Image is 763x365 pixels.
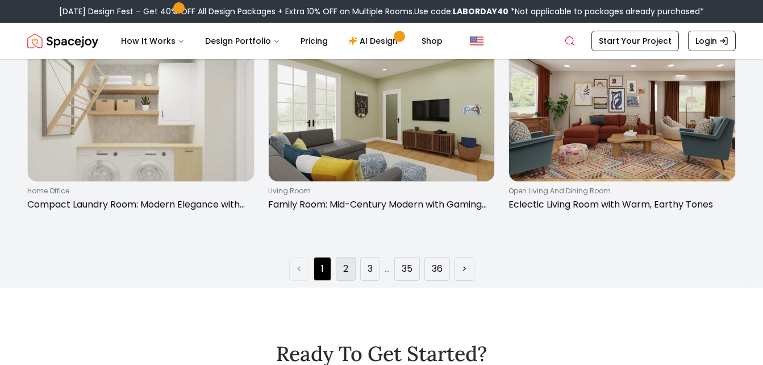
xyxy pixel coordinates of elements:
[112,30,452,52] nav: Main
[432,262,443,276] a: Page 36
[508,186,731,196] p: open living and dining room
[508,198,731,211] p: Eclectic Living Room with Warm, Earthy Tones
[27,186,250,196] p: home office
[269,45,495,181] img: Family Room: Mid-Century Modern with Gaming Lounge
[470,34,483,48] img: United States
[339,30,410,52] a: AI Design
[268,198,491,211] p: Family Room: Mid-Century Modern with Gaming Lounge
[112,30,194,52] button: How It Works
[289,257,474,281] ul: Pagination
[688,31,736,51] a: Login
[385,262,390,275] a: Jump forward
[368,262,373,276] a: Page 3
[27,23,736,59] nav: Global
[343,262,348,276] a: Page 2
[412,30,452,52] a: Shop
[321,262,324,276] a: Page 1 is your current page
[27,198,250,211] p: Compact Laundry Room: Modern Elegance with Space-Saving Design
[462,262,467,276] a: Next page
[27,30,98,52] a: Spacejoy
[509,45,735,181] img: Eclectic Living Room with Warm, Earthy Tones
[291,30,337,52] a: Pricing
[591,31,679,51] a: Start Your Project
[297,262,302,276] a: Previous page
[508,6,704,17] span: *Not applicable to packages already purchased*
[268,45,495,216] a: Family Room: Mid-Century Modern with Gaming Loungeliving roomFamily Room: Mid-Century Modern with...
[27,45,255,216] a: Compact Laundry Room: Modern Elegance with Space-Saving Designhome officeCompact Laundry Room: Mo...
[402,262,412,276] a: Page 35
[196,30,289,52] button: Design Portfolio
[414,6,508,17] span: Use code:
[27,30,98,52] img: Spacejoy Logo
[508,45,736,216] a: Eclectic Living Room with Warm, Earthy Tonesopen living and dining roomEclectic Living Room with ...
[268,186,491,196] p: living room
[59,6,704,17] div: [DATE] Design Fest – Get 40% OFF All Design Packages + Extra 10% OFF on Multiple Rooms.
[453,6,508,17] b: LABORDAY40
[276,342,487,365] h2: Ready To Get Started?
[28,45,254,181] img: Compact Laundry Room: Modern Elegance with Space-Saving Design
